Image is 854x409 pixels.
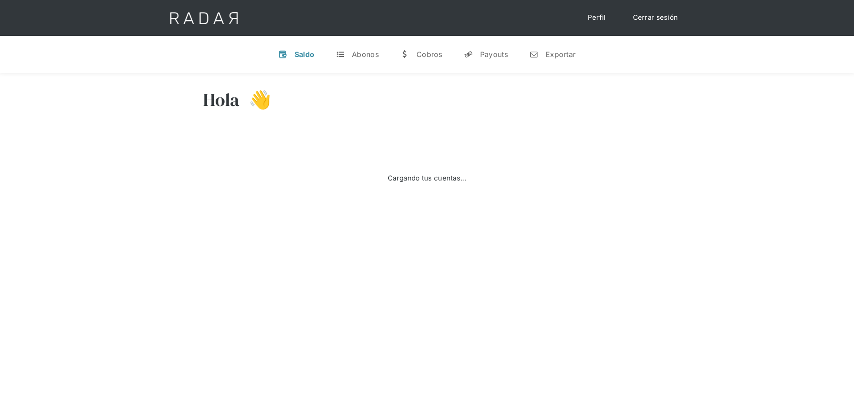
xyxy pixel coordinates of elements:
div: Cobros [416,50,442,59]
div: Exportar [546,50,576,59]
div: n [529,50,538,59]
h3: 👋 [240,88,271,111]
div: Cargando tus cuentas... [388,173,466,184]
div: y [464,50,473,59]
h3: Hola [203,88,240,111]
a: Perfil [579,9,615,26]
div: t [336,50,345,59]
div: v [278,50,287,59]
div: Saldo [295,50,315,59]
div: Payouts [480,50,508,59]
div: w [400,50,409,59]
a: Cerrar sesión [624,9,687,26]
div: Abonos [352,50,379,59]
